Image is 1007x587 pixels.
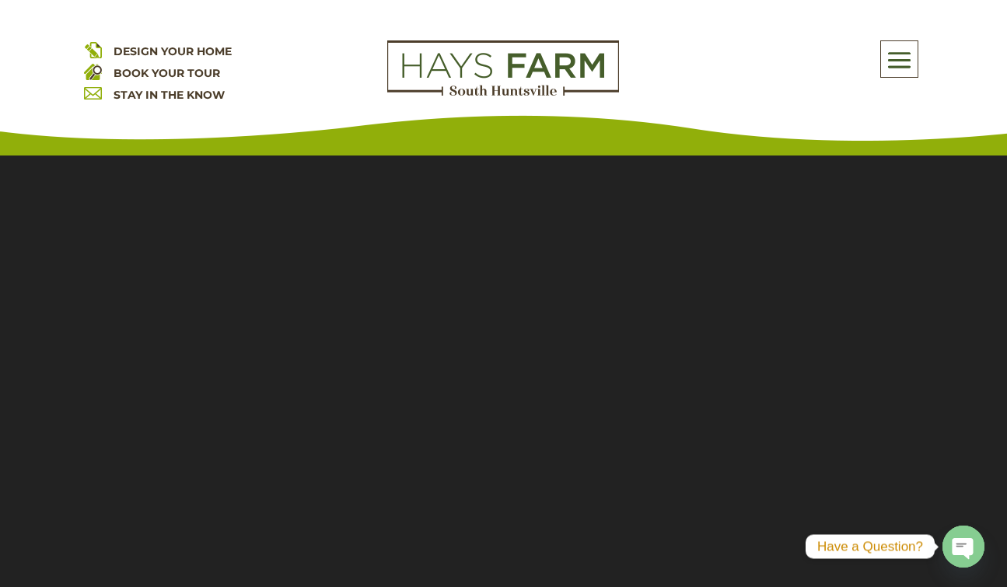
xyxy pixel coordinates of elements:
a: DESIGN YOUR HOME [114,44,232,58]
a: BOOK YOUR TOUR [114,66,220,80]
a: hays farm homes huntsville development [387,86,619,100]
img: book your home tour [84,62,102,80]
img: Logo [387,40,619,96]
a: STAY IN THE KNOW [114,88,225,102]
